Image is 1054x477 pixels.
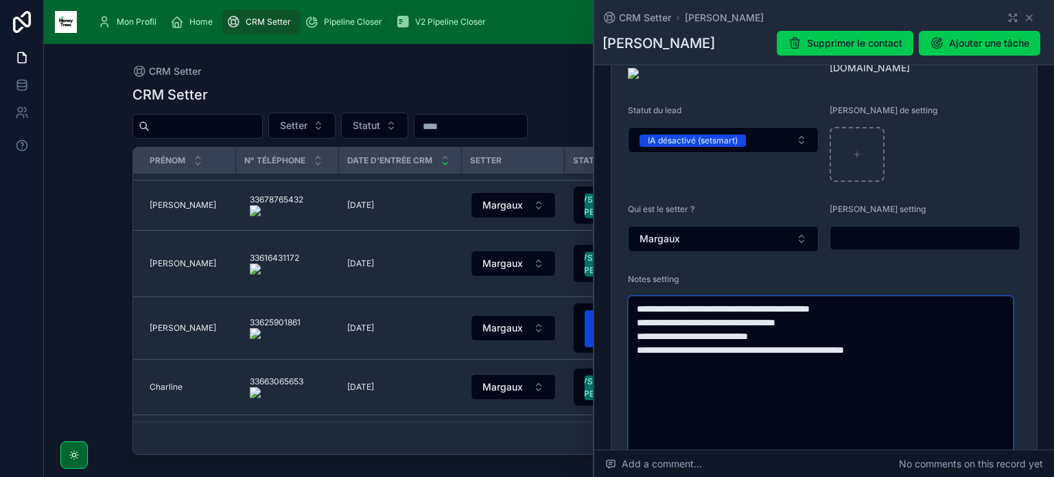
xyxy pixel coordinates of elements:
a: [PERSON_NAME] [150,200,228,211]
span: Margaux [482,198,523,212]
span: Margaux [482,257,523,270]
a: V2 Pipeline Closer [392,10,495,34]
a: [PERSON_NAME] [150,323,228,334]
button: Select Button [471,251,556,277]
span: Margaux [640,232,680,246]
span: Statut du lead [628,105,681,115]
span: [DATE] [347,382,374,393]
span: Statut du lead [573,155,644,166]
span: [PERSON_NAME] [150,323,216,334]
span: Charline [150,382,183,393]
a: Select Button [573,244,675,283]
a: CRM Setter [222,10,301,34]
a: 33663065653 [244,371,331,404]
span: CRM Setter [619,11,671,25]
span: Date d'entrée CRM [347,155,432,166]
img: actions-icon.png [250,264,299,275]
span: CRM Setter [246,16,291,27]
button: Select Button [268,113,336,139]
a: [DATE] [347,323,454,334]
img: actions-icon.png [250,328,301,339]
img: actions-icon.png [250,205,303,216]
a: Charline [150,382,228,393]
span: [PERSON_NAME] setting [830,204,926,214]
button: Select Button [471,315,556,341]
span: [DATE] [347,200,374,211]
span: [DATE] [347,258,374,269]
a: [DATE] [347,258,454,269]
span: Home [189,16,213,27]
h1: CRM Setter [132,85,208,104]
a: CRM Setter [602,11,671,25]
a: 33625901861 [244,312,331,345]
a: [PERSON_NAME] [150,258,228,269]
img: actions-icon.png [628,68,819,79]
button: Supprimer le contact [777,31,913,56]
div: scrollable content [88,7,999,37]
onoff-telecom-ce-phone-number-wrapper: 33616431172 [250,253,299,263]
span: Supprimer le contact [807,36,902,50]
a: Select Button [470,191,557,219]
a: Select Button [573,303,675,353]
button: Select Button [628,226,819,252]
a: [DATE] [347,200,454,211]
span: Mon Profil [117,16,156,27]
onoff-telecom-ce-phone-number-wrapper: 33678765432 [250,194,303,205]
a: Pipeline Closer [301,10,392,34]
button: Select Button [471,374,556,400]
img: actions-icon.png [250,387,303,398]
span: Add a comment... [605,457,702,471]
a: Select Button [470,250,557,277]
span: Margaux [482,321,523,335]
a: Select Button [470,314,557,342]
span: [DATE] [347,323,374,334]
button: Select Button [341,113,408,139]
span: [PERSON_NAME] de setting [830,105,937,115]
a: [PERSON_NAME] [685,11,764,25]
span: Pipeline Closer [324,16,382,27]
span: CRM Setter [149,65,201,78]
button: Select Button [574,303,674,353]
span: Setter [470,155,502,166]
span: Statut [353,119,380,132]
span: Margaux [482,380,523,394]
h1: [PERSON_NAME] [602,34,715,53]
a: Select Button [470,373,557,401]
a: [DATE] [347,382,454,393]
span: Qui est le setter ? [628,204,694,214]
a: 33616431172 [244,247,331,280]
onoff-telecom-ce-phone-number-wrapper: 33625901861 [250,317,301,327]
button: Ajouter une tâche [919,31,1040,56]
img: App logo [55,11,77,33]
button: Select Button [574,245,674,282]
a: CRM Setter [132,65,201,78]
span: [PERSON_NAME] [150,258,216,269]
span: N° Téléphone [244,155,305,166]
button: Select Button [628,127,819,153]
a: Select Button [573,186,675,224]
span: Notes setting [628,274,679,284]
span: [PERSON_NAME] [150,200,216,211]
a: 33678765432 [244,189,331,222]
span: V2 Pipeline Closer [415,16,486,27]
a: Select Button [573,368,675,406]
span: Setter [280,119,307,132]
a: Home [166,10,222,34]
button: Select Button [574,187,674,224]
a: Mon Profil [93,10,166,34]
onoff-telecom-ce-phone-number-wrapper: 33663065653 [250,376,303,386]
span: Ajouter une tâche [949,36,1029,50]
button: Select Button [471,192,556,218]
span: Prénom [150,155,185,166]
button: Select Button [574,369,674,406]
div: IA désactivé (setsmart) [648,135,738,147]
